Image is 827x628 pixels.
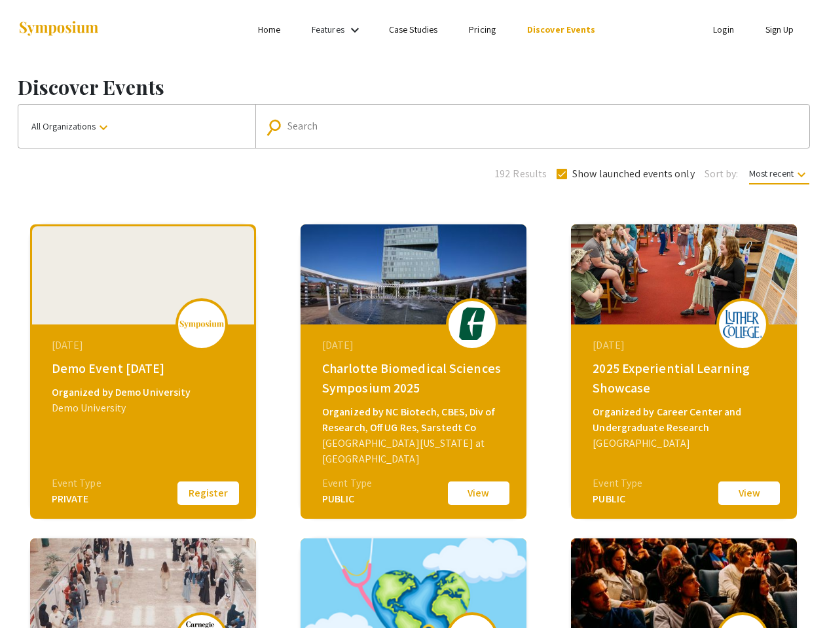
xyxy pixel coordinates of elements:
button: Register [175,480,241,507]
div: PUBLIC [322,491,372,507]
span: Sort by: [705,166,739,182]
div: Demo University [52,400,238,416]
img: biomedical-sciences2025_eventLogo_e7ea32_.png [452,307,492,340]
mat-icon: keyboard_arrow_down [96,120,111,135]
button: Most recent [739,162,820,185]
iframe: Chat [10,569,56,618]
div: Organized by NC Biotech, CBES, Div of Research, Off UG Res, Sarstedt Co [322,404,508,436]
div: Charlotte Biomedical Sciences Symposium 2025 [322,358,508,398]
div: PUBLIC [593,491,642,507]
span: All Organizations [31,120,111,132]
a: Login [713,24,734,35]
div: [GEOGRAPHIC_DATA] [593,436,779,451]
mat-icon: keyboard_arrow_down [794,167,809,183]
span: Show launched events only [572,166,695,182]
div: 2025 Experiential Learning Showcase [593,358,779,398]
button: View [446,480,511,507]
a: Discover Events [527,24,596,35]
div: Demo Event [DATE] [52,358,238,378]
a: Sign Up [765,24,794,35]
img: biomedical-sciences2025_eventCoverPhoto_f0c029__thumb.jpg [301,224,526,324]
mat-icon: Expand Features list [347,22,363,38]
img: 2025-experiential-learning-showcase_eventLogo_377aea_.png [723,310,762,338]
div: Event Type [52,476,101,491]
h1: Discover Events [18,75,810,99]
div: [DATE] [322,338,508,353]
a: Pricing [469,24,496,35]
div: Event Type [322,476,372,491]
img: logo_v2.png [179,320,225,329]
div: [DATE] [52,338,238,353]
div: Event Type [593,476,642,491]
mat-icon: Search [268,116,287,139]
a: Features [312,24,344,35]
div: PRIVATE [52,491,101,507]
a: Home [258,24,280,35]
div: Organized by Demo University [52,385,238,400]
button: View [716,480,782,507]
span: Most recent [749,167,809,184]
a: Case Studies [389,24,437,35]
div: [DATE] [593,338,779,353]
div: Organized by Career Center and Undergraduate Research [593,404,779,436]
img: Symposium by ForagerOne [18,20,100,38]
div: [GEOGRAPHIC_DATA][US_STATE] at [GEOGRAPHIC_DATA] [322,436,508,467]
img: 2025-experiential-learning-showcase_eventCoverPhoto_3051d9__thumb.jpg [571,224,797,324]
span: 192 Results [495,166,547,182]
button: All Organizations [18,105,255,148]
